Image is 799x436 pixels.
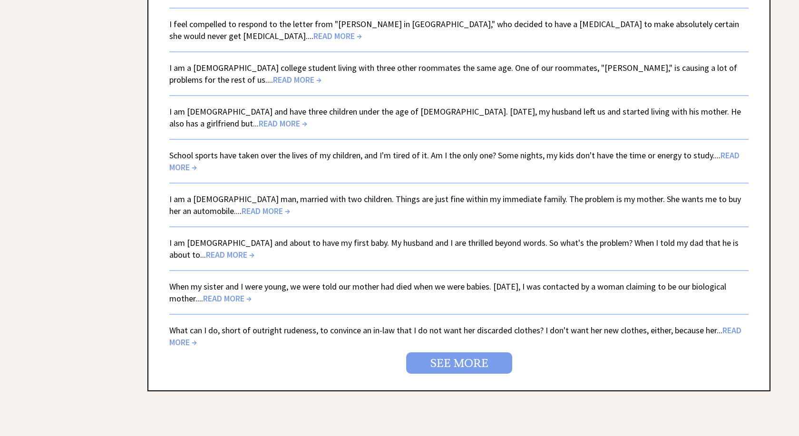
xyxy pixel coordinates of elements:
[259,118,307,129] span: READ MORE →
[169,281,726,304] a: When my sister and I were young, we were told our mother had died when we were babies. [DATE], I ...
[273,74,322,85] span: READ MORE →
[206,249,254,260] span: READ MORE →
[406,352,512,374] a: SEE MORE
[203,293,252,304] span: READ MORE →
[169,106,741,129] a: I am [DEMOGRAPHIC_DATA] and have three children under the age of [DEMOGRAPHIC_DATA]. [DATE], my h...
[169,62,737,85] a: I am a [DEMOGRAPHIC_DATA] college student living with three other roommates the same age. One of ...
[169,237,739,260] a: I am [DEMOGRAPHIC_DATA] and about to have my first baby. My husband and I are thrilled beyond wor...
[169,150,740,173] a: School sports have taken over the lives of my children, and I'm tired of it. Am I the only one? S...
[242,205,290,216] span: READ MORE →
[169,194,741,216] a: I am a [DEMOGRAPHIC_DATA] man, married with two children. Things are just fine within my immediat...
[169,19,739,41] a: I feel compelled to respond to the letter from "[PERSON_NAME] in [GEOGRAPHIC_DATA]," who decided ...
[313,30,362,41] span: READ MORE →
[169,325,741,348] a: What can I do, short of outright rudeness, to convince an in-law that I do not want her discarded...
